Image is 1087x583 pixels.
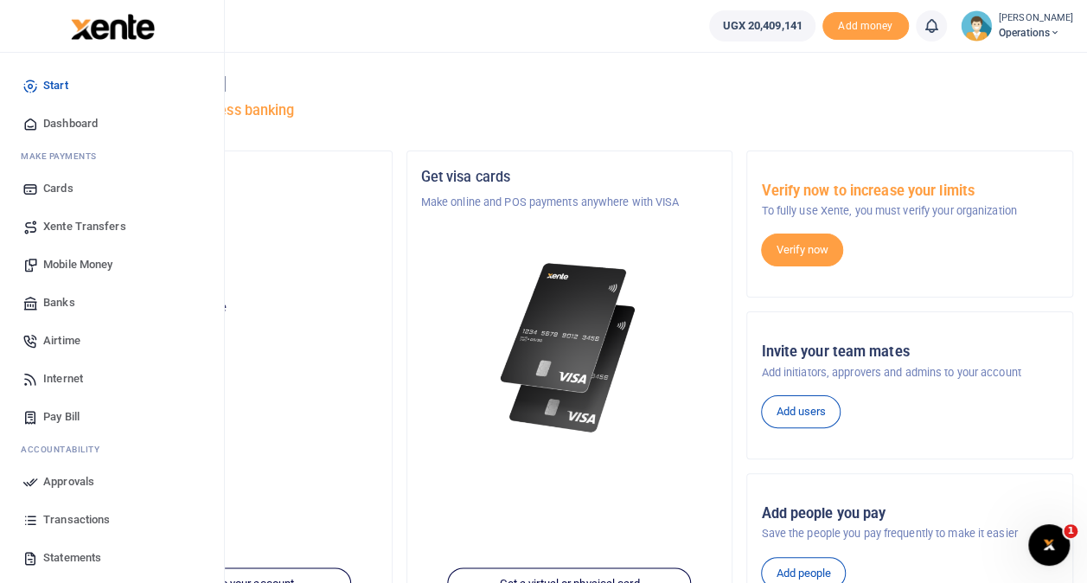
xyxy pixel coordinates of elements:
p: Add initiators, approvers and admins to your account [761,364,1058,381]
h5: Get visa cards [421,169,719,186]
span: 1 [1064,524,1077,538]
span: Start [43,77,68,94]
img: profile-user [961,10,992,42]
a: Verify now [761,234,843,266]
span: countability [34,443,99,456]
span: Airtime [43,332,80,349]
h5: Account [80,235,378,253]
a: Banks [14,284,210,322]
span: Xente Transfers [43,218,126,235]
h5: Add people you pay [761,505,1058,522]
p: Your current account balance [80,299,378,317]
li: M [14,143,210,170]
img: xente-_physical_cards.png [496,253,644,444]
a: logo-small logo-large logo-large [69,19,155,32]
a: Add money [822,18,909,31]
span: Pay Bill [43,408,80,426]
p: Save the people you pay frequently to make it easier [761,525,1058,542]
a: profile-user [PERSON_NAME] Operations [961,10,1073,42]
a: Mobile Money [14,246,210,284]
h5: UGX 20,409,141 [80,321,378,338]
span: Dashboard [43,115,98,132]
small: [PERSON_NAME] [999,11,1073,26]
p: To fully use Xente, you must verify your organization [761,202,1058,220]
p: Operations [80,261,378,279]
a: Add users [761,395,841,428]
a: Airtime [14,322,210,360]
p: Make online and POS payments anywhere with VISA [421,194,719,211]
a: UGX 20,409,141 [709,10,815,42]
li: Toup your wallet [822,12,909,41]
a: Start [14,67,210,105]
h5: Invite your team mates [761,343,1058,361]
a: Approvals [14,463,210,501]
h5: Verify now to increase your limits [761,183,1058,200]
span: Banks [43,294,75,311]
span: ake Payments [29,150,97,163]
a: Statements [14,539,210,577]
img: logo-large [71,14,155,40]
span: Transactions [43,511,110,529]
h5: Organization [80,169,378,186]
span: Cards [43,180,74,197]
span: Operations [999,25,1073,41]
h5: Welcome to better business banking [66,102,1073,119]
span: UGX 20,409,141 [722,17,802,35]
span: Statements [43,549,101,567]
a: Xente Transfers [14,208,210,246]
iframe: Intercom live chat [1028,524,1070,566]
span: Approvals [43,473,94,490]
span: Internet [43,370,83,388]
span: Mobile Money [43,256,112,273]
span: Add money [822,12,909,41]
a: Pay Bill [14,398,210,436]
a: Cards [14,170,210,208]
a: Dashboard [14,105,210,143]
li: Wallet ballance [702,10,822,42]
p: THET [80,194,378,211]
a: Internet [14,360,210,398]
li: Ac [14,436,210,463]
h4: Hello [PERSON_NAME] [66,74,1073,93]
a: Transactions [14,501,210,539]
